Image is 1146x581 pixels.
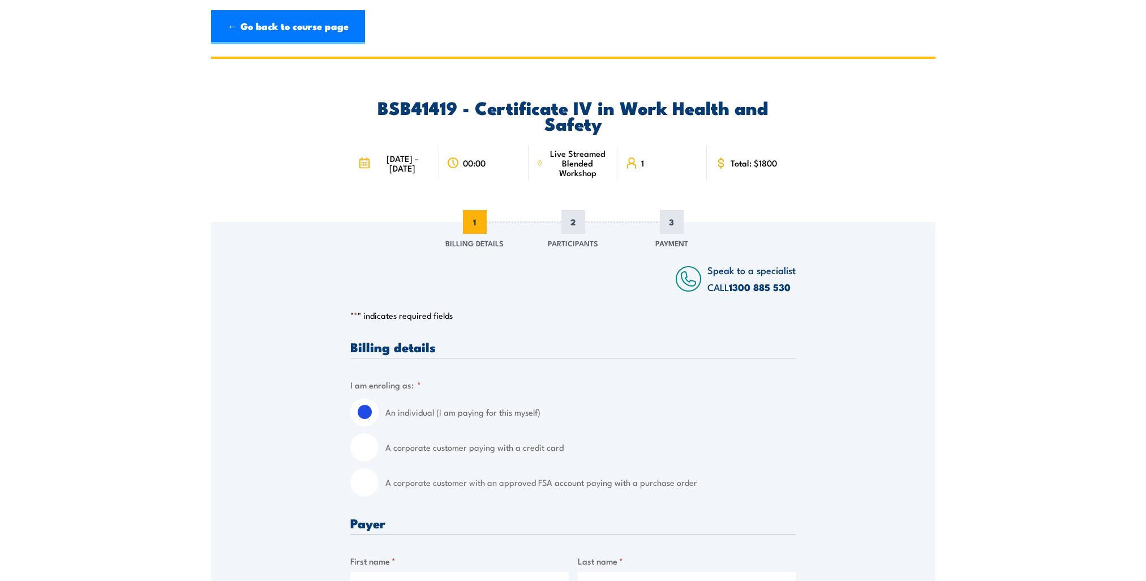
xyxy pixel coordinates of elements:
h3: Payer [350,516,796,529]
label: A corporate customer paying with a credit card [385,433,796,462]
span: Total: $1800 [731,158,777,168]
span: 00:00 [463,158,486,168]
a: ← Go back to course page [211,10,365,44]
span: Participants [548,237,598,249]
span: Live Streamed Blended Workshop [546,148,610,177]
label: A corporate customer with an approved FSA account paying with a purchase order [385,468,796,497]
span: [DATE] - [DATE] [374,153,431,173]
span: Speak to a specialist CALL [707,263,796,294]
label: An individual (I am paying for this myself) [385,398,796,426]
legend: I am enroling as: [350,378,421,391]
label: First name [350,554,569,567]
span: 3 [660,210,684,234]
h3: Billing details [350,340,796,353]
h2: BSB41419 - Certificate IV in Work Health and Safety [350,99,796,131]
p: " " indicates required fields [350,310,796,321]
a: 1300 885 530 [729,280,791,294]
span: Payment [655,237,688,249]
span: 1 [641,158,644,168]
label: Last name [578,554,796,567]
span: 2 [561,210,585,234]
span: Billing Details [445,237,504,249]
span: 1 [463,210,487,234]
